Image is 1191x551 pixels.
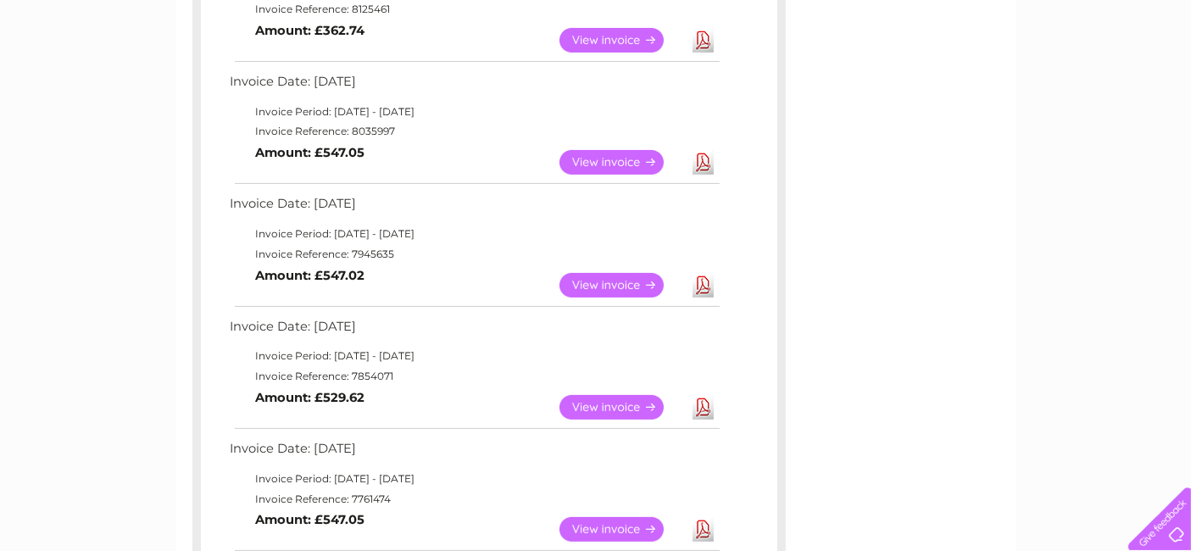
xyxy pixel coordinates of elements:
[256,512,365,527] b: Amount: £547.05
[196,9,997,82] div: Clear Business is a trading name of Verastar Limited (registered in [GEOGRAPHIC_DATA] No. 3667643...
[693,273,714,298] a: Download
[935,72,972,85] a: Energy
[1078,72,1120,85] a: Contact
[871,8,988,30] a: 0333 014 3131
[693,395,714,420] a: Download
[559,150,684,175] a: View
[256,145,365,160] b: Amount: £547.05
[42,44,128,96] img: logo.png
[256,268,365,283] b: Amount: £547.02
[559,273,684,298] a: View
[226,489,722,509] td: Invoice Reference: 7761474
[226,437,722,469] td: Invoice Date: [DATE]
[693,517,714,542] a: Download
[559,28,684,53] a: View
[226,224,722,244] td: Invoice Period: [DATE] - [DATE]
[226,102,722,122] td: Invoice Period: [DATE] - [DATE]
[226,346,722,366] td: Invoice Period: [DATE] - [DATE]
[559,395,684,420] a: View
[226,315,722,347] td: Invoice Date: [DATE]
[226,244,722,264] td: Invoice Reference: 7945635
[893,72,925,85] a: Water
[226,366,722,387] td: Invoice Reference: 7854071
[256,23,365,38] b: Amount: £362.74
[226,192,722,224] td: Invoice Date: [DATE]
[693,150,714,175] a: Download
[226,469,722,489] td: Invoice Period: [DATE] - [DATE]
[1135,72,1175,85] a: Log out
[1044,72,1068,85] a: Blog
[982,72,1033,85] a: Telecoms
[559,517,684,542] a: View
[256,390,365,405] b: Amount: £529.62
[693,28,714,53] a: Download
[226,70,722,102] td: Invoice Date: [DATE]
[226,121,722,142] td: Invoice Reference: 8035997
